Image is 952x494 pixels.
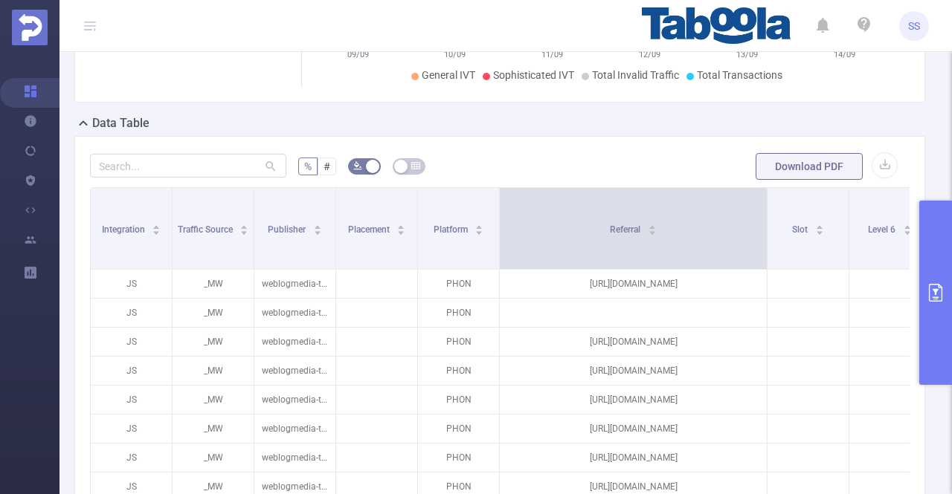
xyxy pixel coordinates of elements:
h2: Data Table [92,114,149,132]
i: icon: caret-up [397,223,405,227]
i: icon: caret-down [815,229,823,233]
p: PHON [418,415,499,443]
p: weblogmedia-tipsandtrickst [254,270,335,298]
i: icon: caret-down [475,229,483,233]
span: SS [908,11,920,41]
tspan: 10/09 [444,50,466,59]
span: Referral [610,224,643,235]
p: _MW [173,299,254,327]
p: _MW [173,443,254,472]
p: [URL][DOMAIN_NAME] [500,357,767,385]
span: % [304,160,312,172]
i: icon: caret-down [903,229,911,233]
p: PHON [418,270,499,298]
div: Sort [239,223,248,232]
div: Sort [313,223,322,232]
div: Sort [903,223,912,232]
i: icon: caret-down [240,229,248,233]
i: icon: bg-colors [353,161,362,170]
tspan: 12/09 [638,50,660,59]
p: PHON [418,328,499,356]
p: _MW [173,386,254,414]
span: Placement [348,224,392,235]
div: Sort [475,223,483,232]
button: Download PDF [756,153,863,180]
input: Search... [90,154,286,178]
p: JS [91,328,172,356]
img: Protected Media [12,10,48,45]
i: icon: caret-up [240,223,248,227]
div: Sort [396,223,405,232]
p: PHON [418,443,499,472]
p: JS [91,299,172,327]
p: weblogmedia-tipsandtrickst [254,415,335,443]
div: Sort [648,223,657,232]
p: _MW [173,270,254,298]
div: Sort [152,223,161,232]
span: Integration [102,224,147,235]
tspan: 14/09 [833,50,855,59]
p: [URL][DOMAIN_NAME] [500,270,767,298]
p: JS [91,415,172,443]
p: _MW [173,415,254,443]
span: Total Transactions [697,69,782,81]
i: icon: caret-up [313,223,321,227]
i: icon: caret-up [815,223,823,227]
p: JS [91,386,172,414]
tspan: 09/09 [347,50,368,59]
span: # [324,160,330,172]
i: icon: caret-down [152,229,161,233]
i: icon: caret-up [475,223,483,227]
p: PHON [418,299,499,327]
i: icon: table [411,161,420,170]
p: [URL][DOMAIN_NAME] [500,415,767,443]
p: JS [91,443,172,472]
i: icon: caret-down [313,229,321,233]
p: JS [91,270,172,298]
tspan: 11/09 [541,50,563,59]
p: [URL][DOMAIN_NAME] [500,443,767,472]
p: weblogmedia-tipsandtrickst [254,357,335,385]
tspan: 13/09 [736,50,757,59]
i: icon: caret-up [903,223,911,227]
p: _MW [173,328,254,356]
span: Traffic Source [178,224,235,235]
span: Publisher [268,224,308,235]
p: PHON [418,386,499,414]
span: Slot [792,224,810,235]
i: icon: caret-down [648,229,656,233]
span: Total Invalid Traffic [592,69,679,81]
p: _MW [173,357,254,385]
p: weblogmedia-tipsandtrickst [254,299,335,327]
p: weblogmedia-tipsandtrickst [254,328,335,356]
span: Level 6 [868,224,898,235]
span: Sophisticated IVT [493,69,574,81]
i: icon: caret-up [152,223,161,227]
p: weblogmedia-tipsandtrickst [254,386,335,414]
div: Sort [815,223,824,232]
p: [URL][DOMAIN_NAME] [500,328,767,356]
p: weblogmedia-tipsandtrickst [254,443,335,472]
span: Platform [434,224,470,235]
i: icon: caret-up [648,223,656,227]
span: General IVT [422,69,475,81]
i: icon: caret-down [397,229,405,233]
p: [URL][DOMAIN_NAME] [500,386,767,414]
p: JS [91,357,172,385]
p: PHON [418,357,499,385]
